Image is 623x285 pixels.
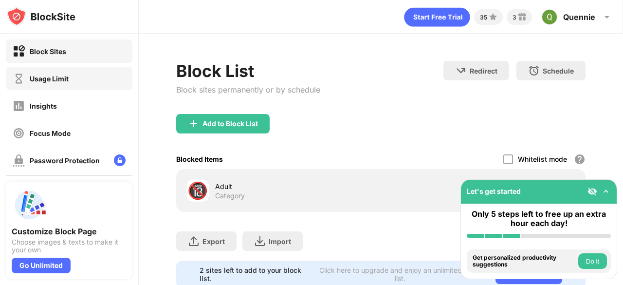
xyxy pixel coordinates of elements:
div: Click here to upgrade and enjoy an unlimited block list. [316,266,484,283]
div: Choose images & texts to make it your own [12,238,127,254]
img: password-protection-off.svg [13,154,25,167]
div: Blocked Items [176,155,223,163]
div: animation [404,7,470,27]
div: Quennie [563,12,595,22]
div: 35 [480,14,487,21]
img: logo-blocksite.svg [7,7,75,26]
div: Whitelist mode [518,155,567,163]
div: Redirect [470,67,497,75]
img: insights-off.svg [13,100,25,112]
img: eye-not-visible.svg [587,187,597,196]
img: push-custom-page.svg [12,188,47,223]
div: Block Sites [30,47,66,56]
img: lock-menu.svg [114,154,126,166]
div: Export [202,237,225,246]
div: 3 [513,14,516,21]
img: reward-small.svg [516,11,528,23]
div: Let's get started [467,187,521,195]
img: points-small.svg [487,11,499,23]
div: Focus Mode [30,129,71,137]
button: Do it [578,253,607,269]
div: Insights [30,102,57,110]
img: focus-off.svg [13,127,25,139]
img: block-on.svg [13,45,25,57]
div: Adult [215,181,381,191]
div: Only 5 steps left to free up an extra hour each day! [467,209,611,228]
img: ACg8ocKWWG0FjbJD-ElyW0JhvGGwVdkoYJZAC59HyFitdcdU49-_Yw=s96-c [542,9,557,25]
img: time-usage-off.svg [13,73,25,85]
div: 🔞 [187,181,208,201]
div: Block List [176,61,320,81]
div: Add to Block List [202,120,258,128]
div: 2 sites left to add to your block list. [200,266,311,283]
img: omni-setup-toggle.svg [601,187,611,196]
div: Schedule [543,67,574,75]
div: Customize Block Page [12,227,127,236]
div: Import [269,237,291,246]
div: Block sites permanently or by schedule [176,85,320,95]
div: Usage Limit [30,75,69,83]
div: Get personalized productivity suggestions [473,254,576,268]
div: Go Unlimited [12,258,71,273]
div: Password Protection [30,156,100,165]
div: Category [215,191,245,200]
